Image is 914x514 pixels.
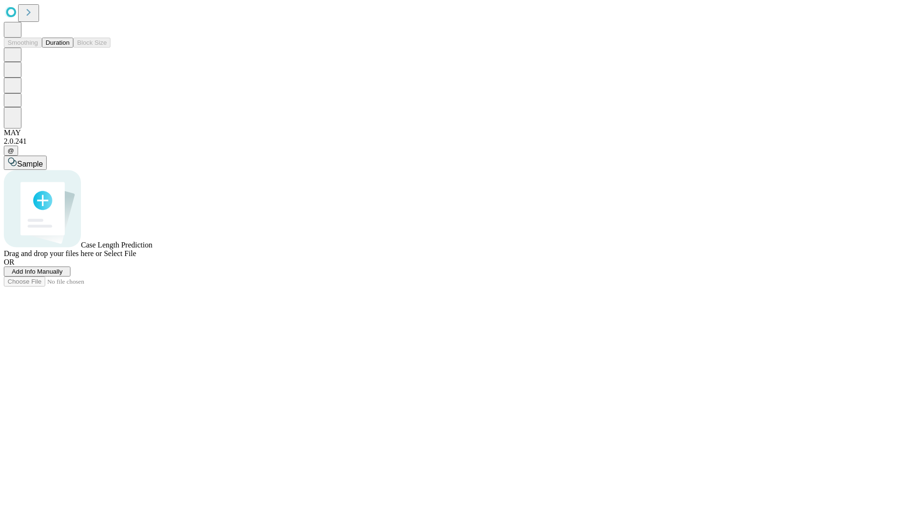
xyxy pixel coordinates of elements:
[4,156,47,170] button: Sample
[4,38,42,48] button: Smoothing
[17,160,43,168] span: Sample
[4,137,910,146] div: 2.0.241
[4,258,14,266] span: OR
[4,128,910,137] div: MAY
[73,38,110,48] button: Block Size
[4,249,102,257] span: Drag and drop your files here or
[12,268,63,275] span: Add Info Manually
[4,267,70,277] button: Add Info Manually
[4,146,18,156] button: @
[81,241,152,249] span: Case Length Prediction
[42,38,73,48] button: Duration
[104,249,136,257] span: Select File
[8,147,14,154] span: @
